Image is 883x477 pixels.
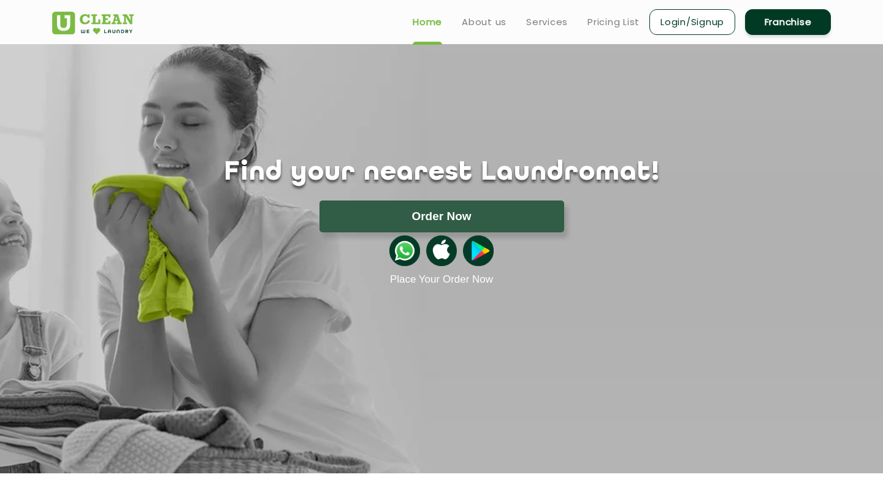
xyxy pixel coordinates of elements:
[526,15,568,29] a: Services
[462,15,506,29] a: About us
[426,235,457,266] img: apple-icon.png
[319,200,564,232] button: Order Now
[463,235,494,266] img: playstoreicon.png
[390,273,493,286] a: Place Your Order Now
[413,15,442,29] a: Home
[52,12,134,34] img: UClean Laundry and Dry Cleaning
[43,158,840,188] h1: Find your nearest Laundromat!
[649,9,735,35] a: Login/Signup
[587,15,640,29] a: Pricing List
[745,9,831,35] a: Franchise
[389,235,420,266] img: whatsappicon.png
